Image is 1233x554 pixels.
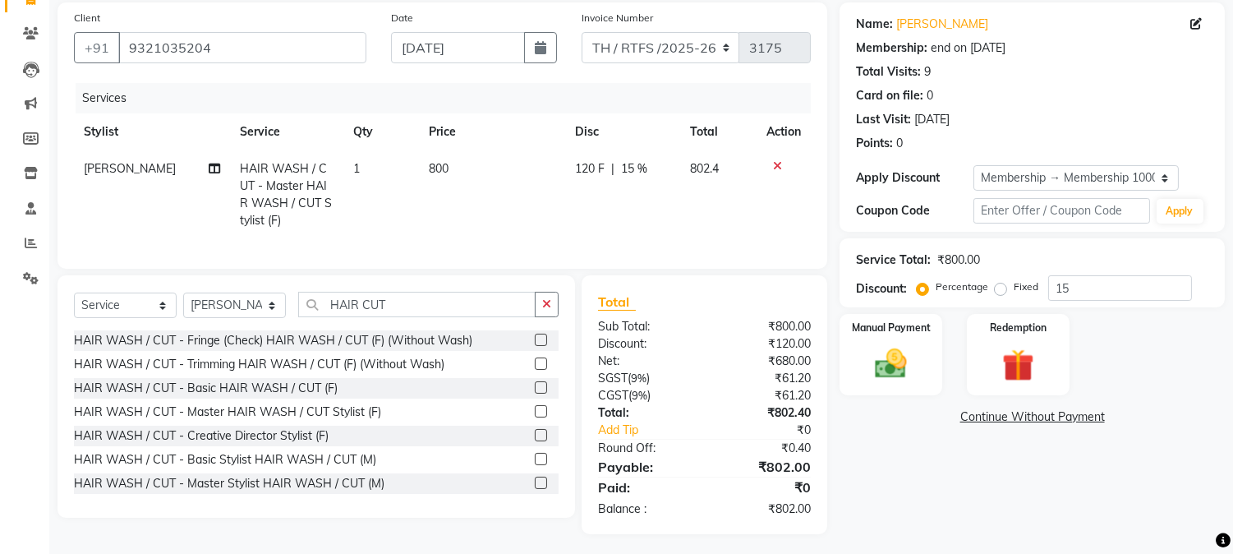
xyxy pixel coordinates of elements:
[598,371,628,385] span: SGST
[705,404,824,422] div: ₹802.40
[992,345,1044,385] img: _gift.svg
[725,422,824,439] div: ₹0
[927,87,933,104] div: 0
[856,63,921,81] div: Total Visits:
[914,111,950,128] div: [DATE]
[705,335,824,353] div: ₹120.00
[586,457,705,477] div: Payable:
[896,135,903,152] div: 0
[757,113,811,150] th: Action
[575,160,605,178] span: 120 F
[856,39,927,57] div: Membership:
[856,87,923,104] div: Card on file:
[586,353,705,370] div: Net:
[353,161,360,176] span: 1
[856,16,893,33] div: Name:
[74,427,329,445] div: HAIR WASH / CUT - Creative Director Stylist (F)
[598,388,628,403] span: CGST
[118,32,366,63] input: Search by Name/Mobile/Email/Code
[705,318,824,335] div: ₹800.00
[76,83,823,113] div: Services
[690,161,719,176] span: 802.4
[705,440,824,457] div: ₹0.40
[973,198,1149,224] input: Enter Offer / Coupon Code
[621,160,647,178] span: 15 %
[240,161,332,228] span: HAIR WASH / CUT - Master HAIR WASH / CUT Stylist (F)
[586,387,705,404] div: ( )
[565,113,680,150] th: Disc
[586,478,705,497] div: Paid:
[586,404,705,422] div: Total:
[705,457,824,477] div: ₹802.00
[586,335,705,353] div: Discount:
[1014,279,1038,294] label: Fixed
[843,409,1221,426] a: Continue Without Payment
[74,380,338,397] div: HAIR WASH / CUT - Basic HAIR WASH / CUT (F)
[586,370,705,387] div: ( )
[936,279,988,294] label: Percentage
[74,404,381,421] div: HAIR WASH / CUT - Master HAIR WASH / CUT Stylist (F)
[856,135,893,152] div: Points:
[856,202,973,219] div: Coupon Code
[705,478,824,497] div: ₹0
[896,16,988,33] a: [PERSON_NAME]
[74,113,230,150] th: Stylist
[586,318,705,335] div: Sub Total:
[856,252,931,269] div: Service Total:
[924,63,931,81] div: 9
[74,11,100,25] label: Client
[343,113,419,150] th: Qty
[856,169,973,187] div: Apply Discount
[632,389,647,402] span: 9%
[586,422,725,439] a: Add Tip
[856,111,911,128] div: Last Visit:
[582,11,653,25] label: Invoice Number
[586,440,705,457] div: Round Off:
[84,161,176,176] span: [PERSON_NAME]
[631,372,646,385] span: 9%
[391,11,413,25] label: Date
[852,321,931,335] label: Manual Payment
[74,451,376,469] div: HAIR WASH / CUT - Basic Stylist HAIR WASH / CUT (M)
[598,293,636,311] span: Total
[429,161,449,176] span: 800
[74,475,384,492] div: HAIR WASH / CUT - Master Stylist HAIR WASH / CUT (M)
[990,321,1047,335] label: Redemption
[705,353,824,370] div: ₹680.00
[298,292,536,317] input: Search or Scan
[705,501,824,518] div: ₹802.00
[705,387,824,404] div: ₹61.20
[611,160,614,178] span: |
[680,113,757,150] th: Total
[931,39,1005,57] div: end on [DATE]
[705,370,824,387] div: ₹61.20
[74,356,444,373] div: HAIR WASH / CUT - Trimming HAIR WASH / CUT (F) (Without Wash)
[937,252,980,269] div: ₹800.00
[74,32,120,63] button: +91
[74,332,472,349] div: HAIR WASH / CUT - Fringe (Check) HAIR WASH / CUT (F) (Without Wash)
[856,280,907,298] div: Discount:
[1157,199,1203,224] button: Apply
[419,113,565,150] th: Price
[586,501,705,518] div: Balance :
[230,113,343,150] th: Service
[865,345,917,382] img: _cash.svg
